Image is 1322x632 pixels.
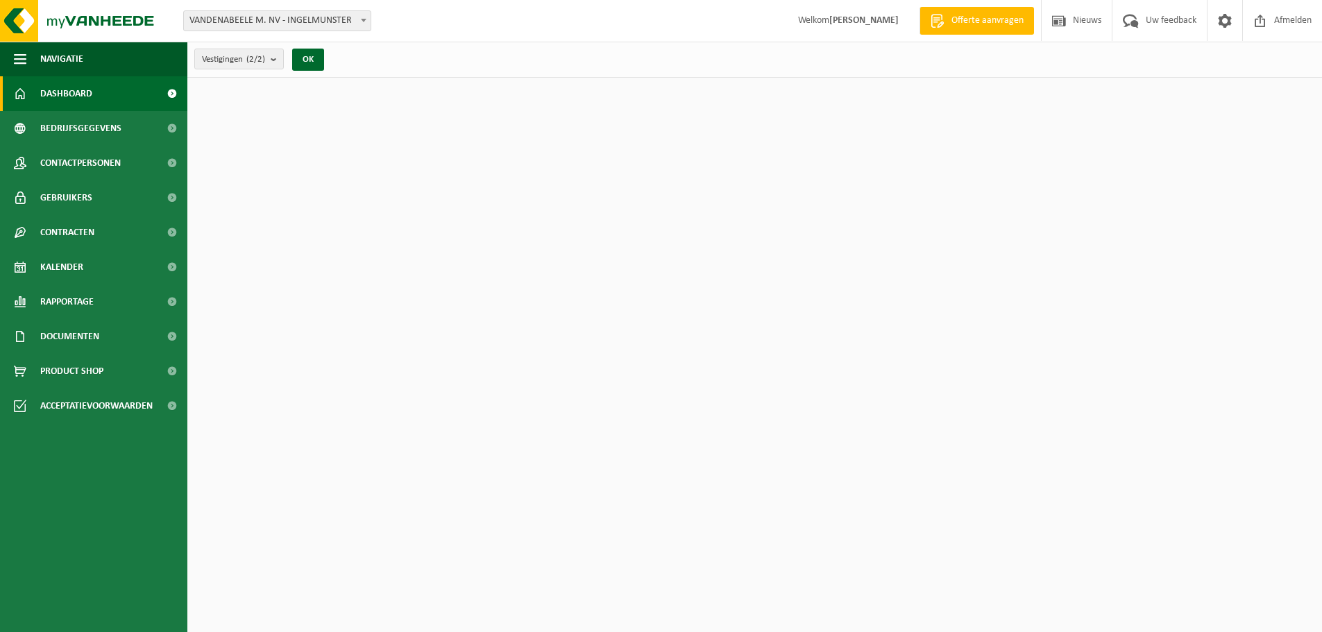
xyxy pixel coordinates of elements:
[40,180,92,215] span: Gebruikers
[948,14,1027,28] span: Offerte aanvragen
[40,319,99,354] span: Documenten
[40,42,83,76] span: Navigatie
[40,215,94,250] span: Contracten
[40,146,121,180] span: Contactpersonen
[184,11,371,31] span: VANDENABEELE M. NV - INGELMUNSTER
[246,55,265,64] count: (2/2)
[194,49,284,69] button: Vestigingen(2/2)
[183,10,371,31] span: VANDENABEELE M. NV - INGELMUNSTER
[40,111,121,146] span: Bedrijfsgegevens
[40,76,92,111] span: Dashboard
[40,354,103,388] span: Product Shop
[292,49,324,71] button: OK
[829,15,899,26] strong: [PERSON_NAME]
[40,284,94,319] span: Rapportage
[40,250,83,284] span: Kalender
[920,7,1034,35] a: Offerte aanvragen
[40,388,153,423] span: Acceptatievoorwaarden
[202,49,265,70] span: Vestigingen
